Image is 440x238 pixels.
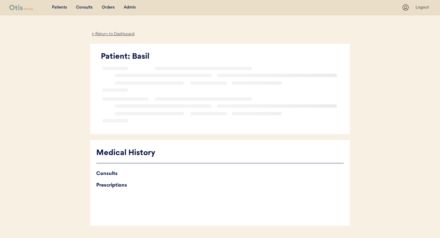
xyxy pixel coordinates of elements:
div: Orders [102,5,115,11]
div: ← Return to Dashboard [90,31,136,38]
div: Logout [416,5,431,11]
div: Consults [76,5,93,11]
div: Patient: Basil [101,51,344,63]
div: Prescriptions [96,181,344,190]
div: Patients [52,5,67,11]
div: Medical History [96,147,344,159]
div: Admin [124,5,136,11]
div: Consults [96,169,344,178]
